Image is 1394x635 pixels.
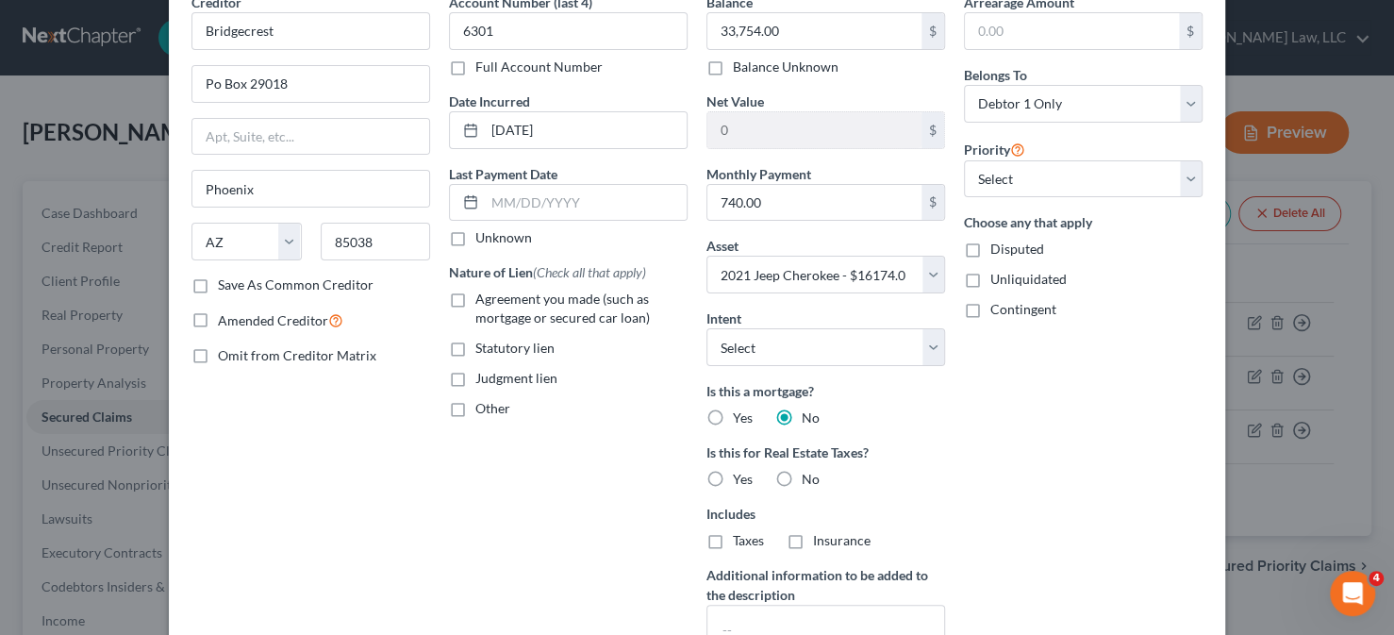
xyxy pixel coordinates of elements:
[706,92,764,111] label: Net Value
[218,276,373,294] label: Save As Common Creditor
[192,171,429,207] input: Enter city...
[706,565,945,605] label: Additional information to be added to the description
[733,471,753,487] span: Yes
[802,409,820,426] span: No
[965,13,1179,49] input: 0.00
[707,13,921,49] input: 0.00
[475,400,510,416] span: Other
[475,58,603,76] label: Full Account Number
[990,301,1056,317] span: Contingent
[964,67,1027,83] span: Belongs To
[707,112,921,148] input: 0.00
[218,312,328,328] span: Amended Creditor
[921,13,944,49] div: $
[706,443,945,462] label: Is this for Real Estate Taxes?
[475,228,532,247] label: Unknown
[191,12,430,50] input: Search creditor by name...
[449,164,557,184] label: Last Payment Date
[192,66,429,102] input: Enter address...
[706,164,811,184] label: Monthly Payment
[706,309,741,328] label: Intent
[921,185,944,221] div: $
[706,504,945,524] label: Includes
[706,381,945,401] label: Is this a mortgage?
[1330,571,1375,616] iframe: Intercom live chat
[707,185,921,221] input: 0.00
[485,185,687,221] input: MM/DD/YYYY
[964,212,1203,232] label: Choose any that apply
[485,112,687,148] input: MM/DD/YYYY
[449,262,646,282] label: Nature of Lien
[964,138,1025,160] label: Priority
[733,532,764,548] span: Taxes
[475,340,555,356] span: Statutory lien
[321,223,431,260] input: Enter zip...
[802,471,820,487] span: No
[706,238,738,254] span: Asset
[1369,571,1384,586] span: 4
[733,58,838,76] label: Balance Unknown
[475,370,557,386] span: Judgment lien
[813,532,871,548] span: Insurance
[218,347,376,363] span: Omit from Creditor Matrix
[449,12,688,50] input: XXXX
[192,119,429,155] input: Apt, Suite, etc...
[449,92,530,111] label: Date Incurred
[990,241,1044,257] span: Disputed
[733,409,753,426] span: Yes
[921,112,944,148] div: $
[1179,13,1202,49] div: $
[475,291,650,326] span: Agreement you made (such as mortgage or secured car loan)
[533,264,646,280] span: (Check all that apply)
[990,271,1067,287] span: Unliquidated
